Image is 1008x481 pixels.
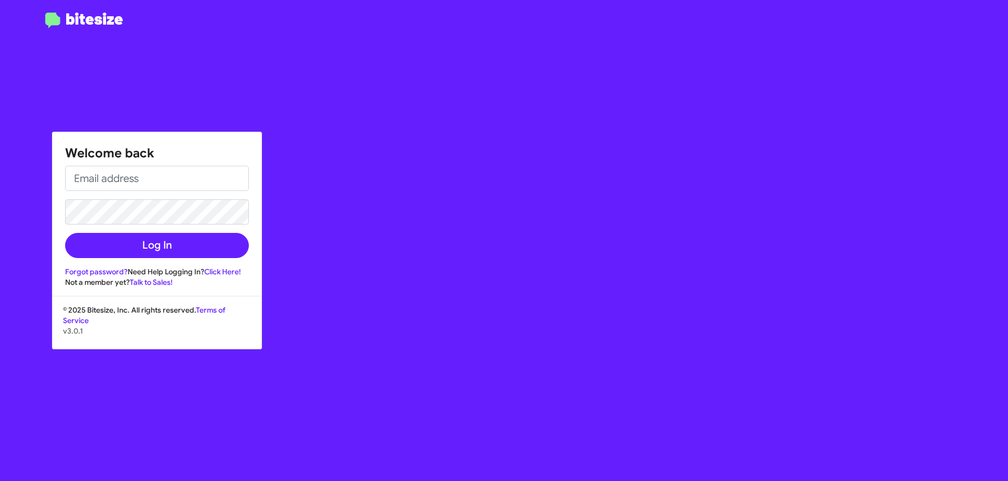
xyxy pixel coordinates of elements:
[65,166,249,191] input: Email address
[65,145,249,162] h1: Welcome back
[204,267,241,276] a: Click Here!
[63,326,251,336] p: v3.0.1
[65,233,249,258] button: Log In
[65,267,128,276] a: Forgot password?
[65,277,249,287] div: Not a member yet?
[65,266,249,277] div: Need Help Logging In?
[52,305,261,349] div: © 2025 Bitesize, Inc. All rights reserved.
[130,277,173,287] a: Talk to Sales!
